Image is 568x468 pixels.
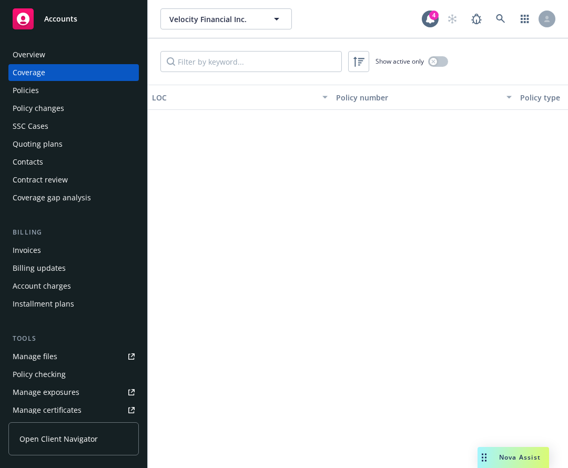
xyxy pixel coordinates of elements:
[13,136,63,152] div: Quoting plans
[8,402,139,419] a: Manage certificates
[13,100,64,117] div: Policy changes
[160,51,342,72] input: Filter by keyword...
[478,447,549,468] button: Nova Assist
[152,92,316,103] div: LOC
[13,82,39,99] div: Policies
[490,8,511,29] a: Search
[466,8,487,29] a: Report a Bug
[8,189,139,206] a: Coverage gap analysis
[8,82,139,99] a: Policies
[8,4,139,34] a: Accounts
[376,57,424,66] span: Show active only
[13,384,79,401] div: Manage exposures
[8,242,139,259] a: Invoices
[442,8,463,29] a: Start snowing
[13,171,68,188] div: Contract review
[336,92,500,103] div: Policy number
[8,260,139,277] a: Billing updates
[332,85,516,110] button: Policy number
[13,348,57,365] div: Manage files
[13,402,82,419] div: Manage certificates
[169,14,260,25] span: Velocity Financial Inc.
[8,136,139,152] a: Quoting plans
[13,189,91,206] div: Coverage gap analysis
[8,100,139,117] a: Policy changes
[13,366,66,383] div: Policy checking
[13,296,74,312] div: Installment plans
[514,8,535,29] a: Switch app
[8,366,139,383] a: Policy checking
[160,8,292,29] button: Velocity Financial Inc.
[44,15,77,23] span: Accounts
[8,384,139,401] a: Manage exposures
[13,278,71,294] div: Account charges
[8,118,139,135] a: SSC Cases
[478,447,491,468] div: Drag to move
[8,46,139,63] a: Overview
[8,278,139,294] a: Account charges
[429,11,439,20] div: 4
[13,64,45,81] div: Coverage
[8,154,139,170] a: Contacts
[8,171,139,188] a: Contract review
[19,433,98,444] span: Open Client Navigator
[148,85,332,110] button: LOC
[8,64,139,81] a: Coverage
[8,348,139,365] a: Manage files
[13,154,43,170] div: Contacts
[13,118,48,135] div: SSC Cases
[8,296,139,312] a: Installment plans
[8,227,139,238] div: Billing
[8,333,139,344] div: Tools
[499,453,541,462] span: Nova Assist
[13,260,66,277] div: Billing updates
[13,46,45,63] div: Overview
[13,242,41,259] div: Invoices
